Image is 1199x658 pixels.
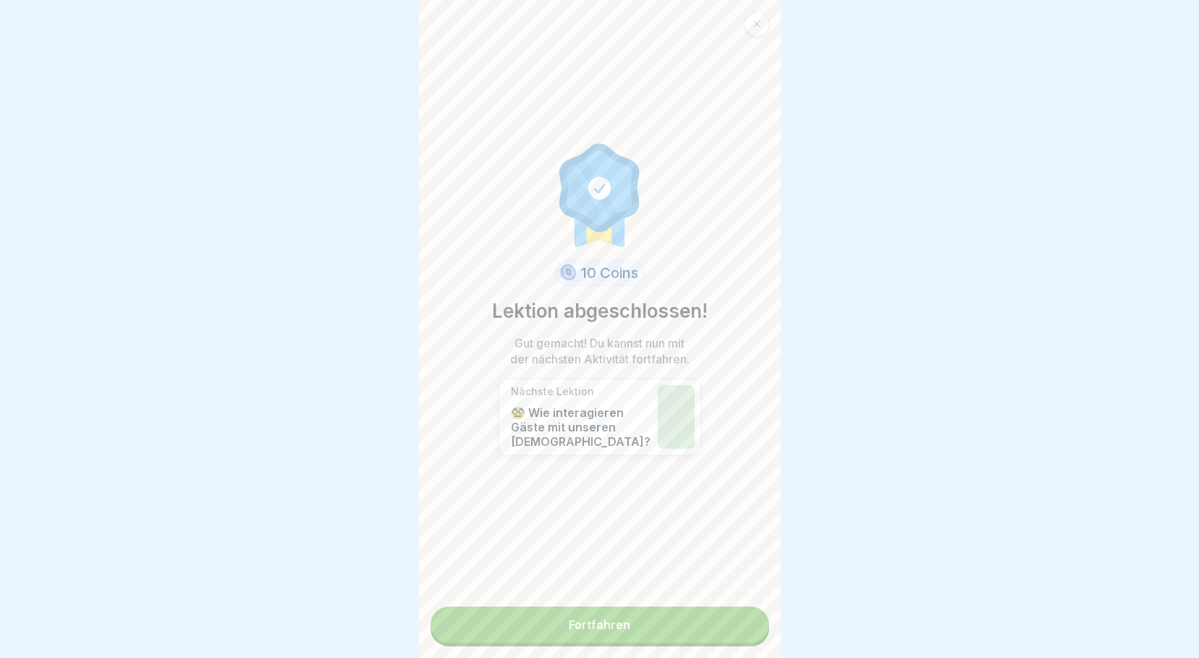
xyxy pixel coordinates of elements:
[511,385,651,398] p: Nächste Lektion
[511,405,651,449] p: 🥸 Wie interagieren Gäste mit unseren [DEMOGRAPHIC_DATA]?
[492,298,708,325] p: Lektion abgeschlossen!
[431,607,769,643] a: Fortfahren
[506,335,694,367] p: Gut gemacht! Du kannst nun mit der nächsten Aktivität fortfahren.
[557,262,578,284] img: coin.svg
[555,260,645,286] div: 10 Coins
[551,140,648,248] img: completion.svg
